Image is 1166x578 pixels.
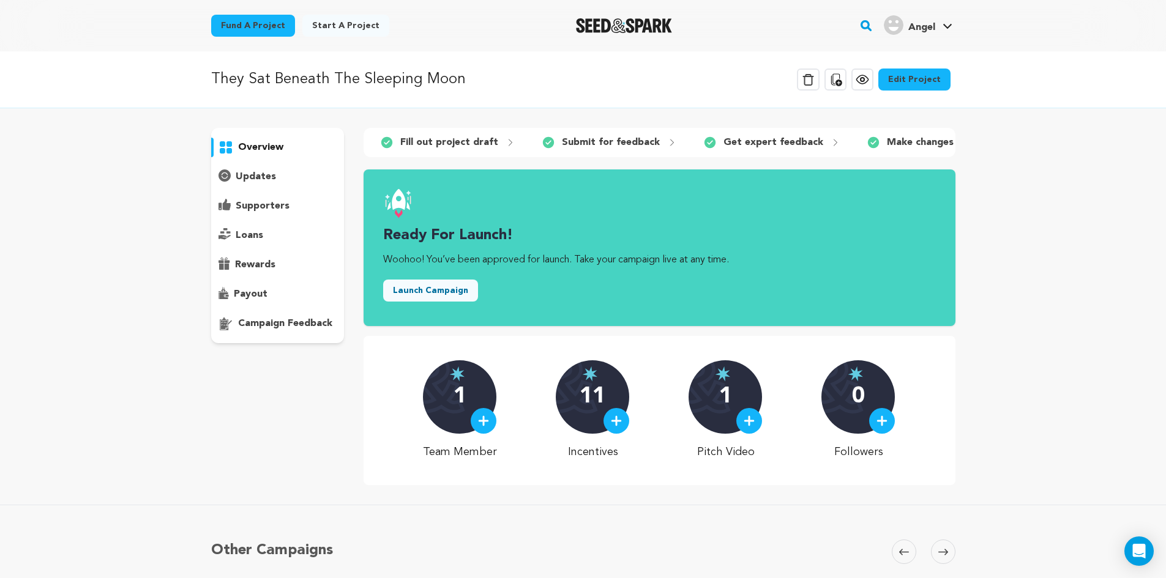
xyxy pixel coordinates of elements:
button: updates [211,167,345,187]
p: They Sat Beneath The Sleeping Moon [211,69,466,91]
img: plus.svg [876,415,888,426]
p: Team Member [423,443,497,461]
img: plus.svg [611,415,622,426]
p: payout [234,287,267,302]
h3: Ready for launch! [383,226,935,245]
button: rewards [211,255,345,275]
p: Get expert feedback [723,135,823,150]
p: 1 [454,385,466,409]
img: Seed&Spark Logo Dark Mode [576,18,672,33]
button: payout [211,284,345,304]
p: Make changes [887,135,954,150]
span: Angel [908,23,935,32]
a: Edit Project [878,69,951,91]
a: Seed&Spark Homepage [576,18,672,33]
img: launch.svg [383,189,413,218]
h5: Other Campaigns [211,539,333,561]
p: Fill out project draft [400,135,498,150]
p: 0 [852,385,865,409]
img: plus.svg [478,415,489,426]
p: Incentives [556,443,630,461]
img: user.png [884,15,903,35]
p: Followers [821,443,895,461]
p: updates [236,169,276,184]
a: Fund a project [211,15,295,37]
p: campaign feedback [238,316,332,331]
p: 1 [719,385,732,409]
img: plus.svg [744,415,755,426]
button: overview [211,138,345,157]
p: Woohoo! You’ve been approved for launch. Take your campaign live at any time. [383,253,935,267]
p: 11 [580,385,605,409]
button: Launch Campaign [383,280,478,302]
button: loans [211,226,345,245]
p: Pitch Video [689,443,763,461]
div: Open Intercom Messenger [1124,536,1154,566]
span: Angel's Profile [881,13,955,39]
a: Angel's Profile [881,13,955,35]
div: Angel's Profile [884,15,935,35]
p: rewards [235,258,275,272]
button: supporters [211,196,345,216]
p: supporters [236,199,290,213]
p: overview [238,140,283,155]
p: loans [236,228,263,243]
p: Submit for feedback [562,135,660,150]
a: Start a project [302,15,389,37]
button: campaign feedback [211,314,345,333]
